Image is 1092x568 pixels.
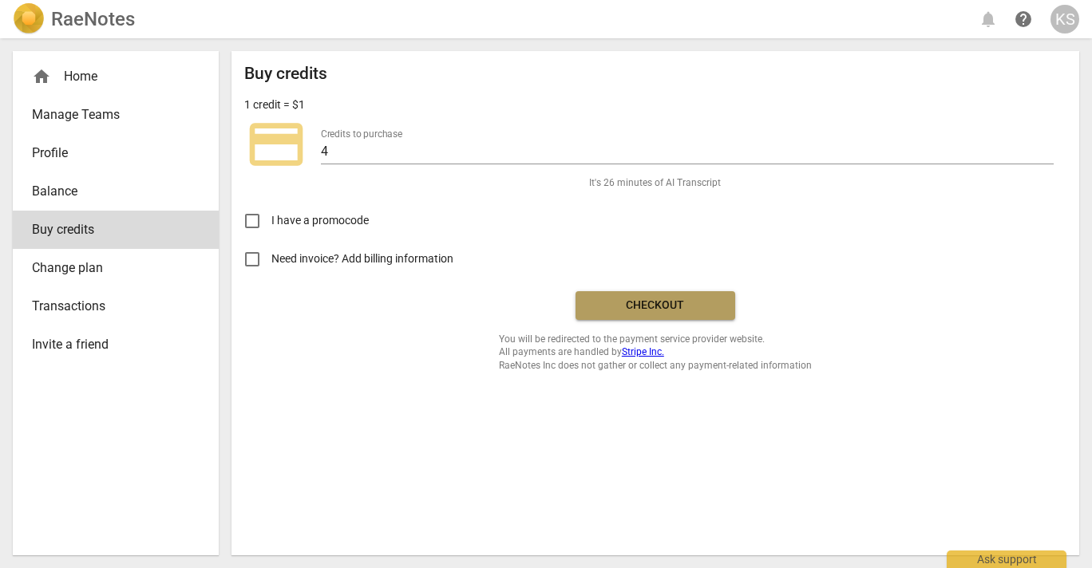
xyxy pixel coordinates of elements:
[32,297,187,316] span: Transactions
[244,64,327,84] h2: Buy credits
[32,182,187,201] span: Balance
[13,287,219,325] a: Transactions
[321,129,402,139] label: Credits to purchase
[499,333,812,373] span: You will be redirected to the payment service provider website. All payments are handled by RaeNo...
[32,67,51,86] span: home
[32,144,187,163] span: Profile
[13,325,219,364] a: Invite a friend
[13,3,45,35] img: Logo
[13,96,219,134] a: Manage Teams
[32,67,187,86] div: Home
[32,220,187,239] span: Buy credits
[1014,10,1033,29] span: help
[13,172,219,211] a: Balance
[947,550,1066,568] div: Ask support
[51,8,135,30] h2: RaeNotes
[13,249,219,287] a: Change plan
[244,97,305,113] p: 1 credit = $1
[588,298,722,314] span: Checkout
[576,291,735,320] button: Checkout
[13,211,219,249] a: Buy credits
[271,212,369,229] span: I have a promocode
[622,346,664,357] a: Stripe Inc.
[589,176,721,190] span: It's 26 minutes of AI Transcript
[32,335,187,354] span: Invite a friend
[13,57,219,96] div: Home
[1009,5,1038,34] a: Help
[32,258,187,278] span: Change plan
[13,3,135,35] a: LogoRaeNotes
[271,250,456,267] span: Need invoice? Add billing information
[1050,5,1079,34] button: KS
[244,112,308,176] span: credit_card
[13,134,219,172] a: Profile
[32,105,187,124] span: Manage Teams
